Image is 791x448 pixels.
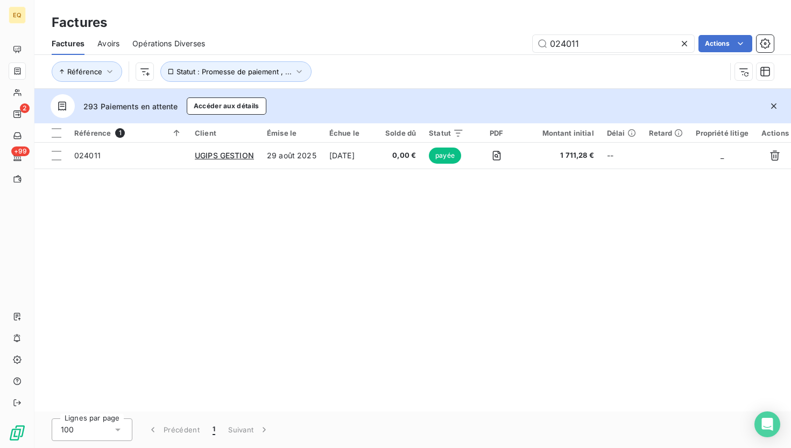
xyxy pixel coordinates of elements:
[267,129,316,137] div: Émise le
[754,411,780,437] div: Open Intercom Messenger
[11,146,30,156] span: +99
[97,38,119,49] span: Avoirs
[260,143,323,169] td: 29 août 2025
[20,103,30,113] span: 2
[213,424,215,435] span: 1
[52,38,84,49] span: Factures
[195,151,254,160] span: UGIPS GESTION
[698,35,752,52] button: Actions
[761,129,789,137] div: Actions
[649,129,683,137] div: Retard
[74,129,111,137] span: Référence
[607,129,636,137] div: Délai
[721,151,724,160] span: _
[176,67,292,76] span: Statut : Promesse de paiement , ...
[74,151,101,160] span: 024011
[132,38,205,49] span: Opérations Diverses
[477,129,516,137] div: PDF
[329,129,372,137] div: Échue le
[9,424,26,442] img: Logo LeanPay
[529,129,594,137] div: Montant initial
[61,424,74,435] span: 100
[195,129,254,137] div: Client
[141,418,206,441] button: Précédent
[696,129,748,137] div: Propriété litige
[187,97,266,115] button: Accéder aux détails
[9,6,26,24] div: EQ
[222,418,276,441] button: Suivant
[206,418,222,441] button: 1
[429,129,464,137] div: Statut
[429,148,461,164] span: payée
[601,143,642,169] td: --
[533,35,694,52] input: Rechercher
[83,101,178,112] span: 293 Paiements en attente
[385,129,416,137] div: Solde dû
[385,150,416,161] span: 0,00 €
[160,61,312,82] button: Statut : Promesse de paiement , ...
[529,150,594,161] span: 1 711,28 €
[67,67,102,76] span: Référence
[323,143,379,169] td: [DATE]
[52,13,107,32] h3: Factures
[115,128,125,138] span: 1
[52,61,122,82] button: Référence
